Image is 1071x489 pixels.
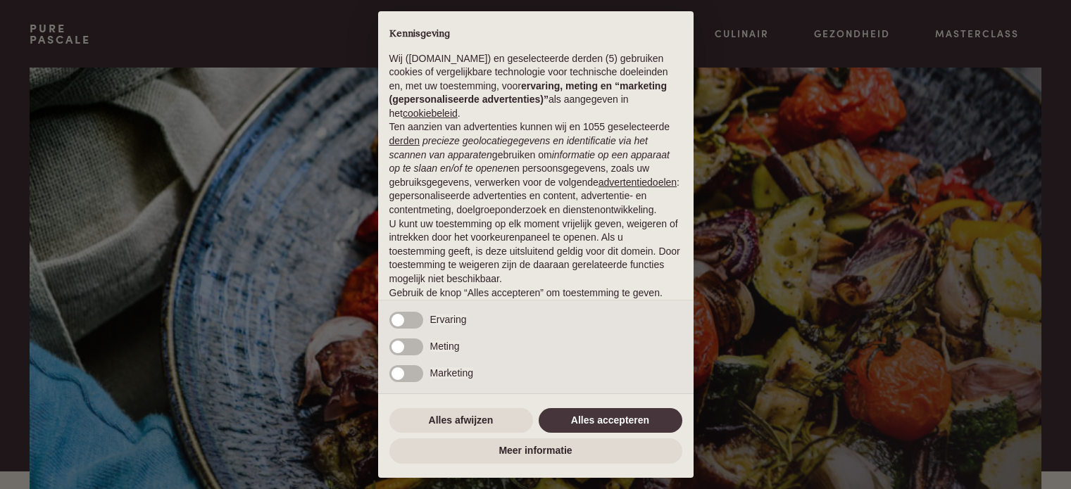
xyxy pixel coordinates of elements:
[430,341,460,352] span: Meting
[389,52,682,121] p: Wij ([DOMAIN_NAME]) en geselecteerde derden (5) gebruiken cookies of vergelijkbare technologie vo...
[389,286,682,328] p: Gebruik de knop “Alles accepteren” om toestemming te geven. Gebruik de knop “Alles afwijzen” om d...
[430,367,473,379] span: Marketing
[539,408,682,433] button: Alles accepteren
[389,217,682,286] p: U kunt uw toestemming op elk moment vrijelijk geven, weigeren of intrekken door het voorkeurenpan...
[389,135,648,160] em: precieze geolocatiegegevens en identificatie via het scannen van apparaten
[389,438,682,464] button: Meer informatie
[389,80,667,106] strong: ervaring, meting en “marketing (gepersonaliseerde advertenties)”
[389,28,682,41] h2: Kennisgeving
[389,408,533,433] button: Alles afwijzen
[389,120,682,217] p: Ten aanzien van advertenties kunnen wij en 1055 geselecteerde gebruiken om en persoonsgegevens, z...
[430,314,467,325] span: Ervaring
[599,176,677,190] button: advertentiedoelen
[403,108,458,119] a: cookiebeleid
[389,149,670,174] em: informatie op een apparaat op te slaan en/of te openen
[389,134,420,148] button: derden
